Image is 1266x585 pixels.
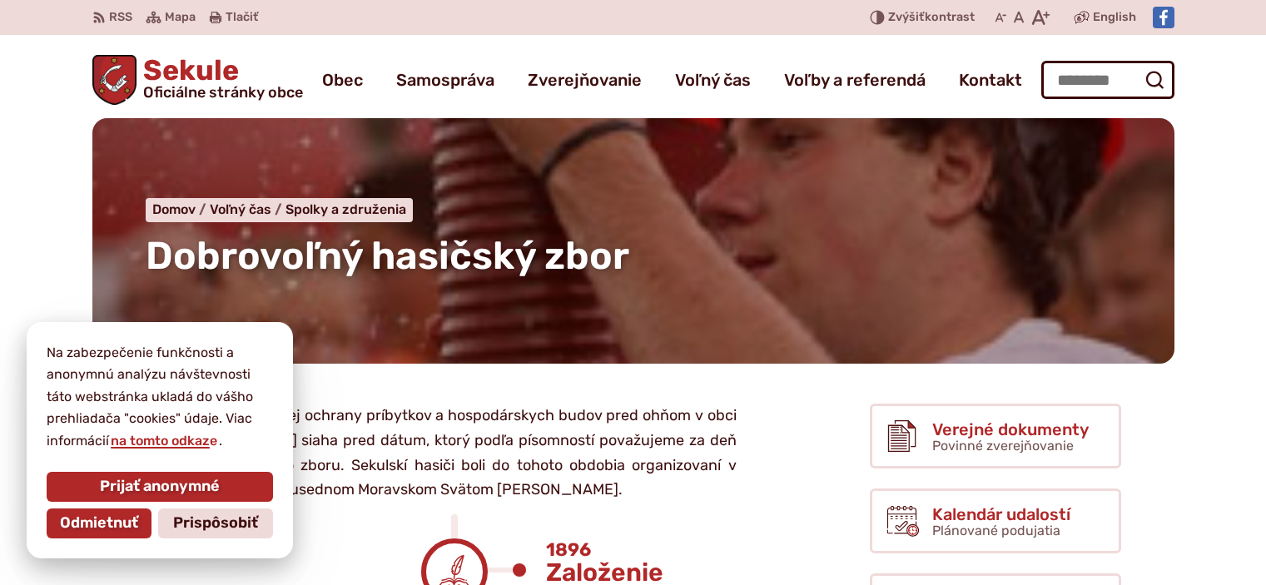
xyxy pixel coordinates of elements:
[100,478,220,496] span: Prijať anonymné
[932,438,1074,454] span: Povinné zverejňovanie
[932,505,1070,523] span: Kalendár udalostí
[109,433,219,449] a: na tomto odkaze
[210,201,271,217] span: Voľný čas
[322,57,363,103] a: Obec
[165,7,196,27] span: Mapa
[210,201,285,217] a: Voľný čas
[1093,7,1136,27] span: English
[60,514,138,533] span: Odmietnuť
[546,541,817,559] p: 1896
[1153,7,1174,28] img: Prejsť na Facebook stránku
[47,342,273,452] p: Na zabezpečenie funkčnosti a anonymnú analýzu návštevnosti táto webstránka ukladá do vášho prehli...
[1090,7,1139,27] a: English
[152,201,196,217] span: Domov
[226,11,258,25] span: Tlačiť
[932,523,1060,538] span: Plánované podujatia
[959,57,1022,103] a: Kontakt
[784,57,926,103] a: Voľby a referendá
[47,508,151,538] button: Odmietnuť
[675,57,751,103] a: Voľný čas
[152,201,210,217] a: Domov
[173,514,258,533] span: Prispôsobiť
[888,11,975,25] span: kontrast
[528,57,642,103] a: Zverejňovanie
[143,85,303,100] span: Oficiálne stránky obce
[92,55,304,105] a: Logo Sekule, prejsť na domovskú stránku.
[146,404,737,503] p: História organizovanej ochrany príbytkov a hospodárskych budov pred ohňom v obci [GEOGRAPHIC_DATA...
[47,472,273,502] button: Prijať anonymné
[870,488,1121,553] a: Kalendár udalostí Plánované podujatia
[870,404,1121,468] a: Verejné dokumenty Povinné zverejňovanie
[396,57,494,103] a: Samospráva
[137,57,303,100] span: Sekule
[285,201,406,217] a: Spolky a združenia
[146,233,629,279] span: Dobrovoľný hasičský zbor
[109,7,132,27] span: RSS
[158,508,273,538] button: Prispôsobiť
[92,55,137,105] img: Prejsť na domovskú stránku
[932,420,1089,439] span: Verejné dokumenty
[888,10,925,24] span: Zvýšiť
